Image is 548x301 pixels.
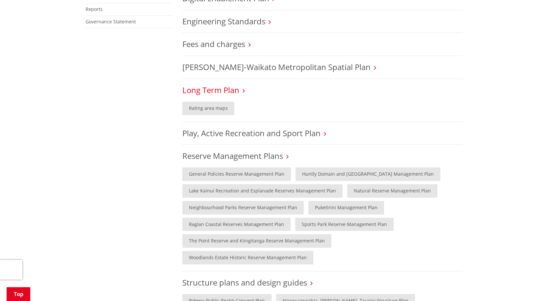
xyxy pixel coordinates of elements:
[347,184,437,198] a: Natural Reserve Management Plan
[182,128,321,138] a: Play, Active Recreation and Sport Plan
[295,218,394,231] a: Sports Park Reserve Management Plan
[182,150,283,161] a: Reserve Management Plans
[182,102,234,115] a: Rating area maps
[182,16,265,27] a: Engineering Standards
[86,6,103,12] a: Reports
[308,201,384,214] a: Puketirini Management Plan
[182,277,307,288] a: Structure plans and design guides
[182,167,291,181] a: General Policies Reserve Management Plan
[7,287,30,301] a: Top
[182,251,313,264] a: Woodlands Estate Historic Reserve Management Plan
[518,273,541,297] iframe: Messenger Launcher
[182,218,291,231] a: Raglan Coastal Reserves Management Plan
[296,167,440,181] a: Huntly Domain and [GEOGRAPHIC_DATA] Management Plan
[182,184,343,198] a: Lake Kainui Recreation and Esplanade Reserves Management Plan
[182,62,371,72] a: [PERSON_NAME]-Waikato Metropolitan Spatial Plan
[182,85,239,95] a: Long Term Plan
[86,18,136,25] a: Governance Statement
[182,234,331,248] a: The Point Reserve and Kiingitanga Reserve Management Plan
[182,38,245,49] a: Fees and charges
[182,201,304,214] a: Neighbourhood Parks Reserve Management Plan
